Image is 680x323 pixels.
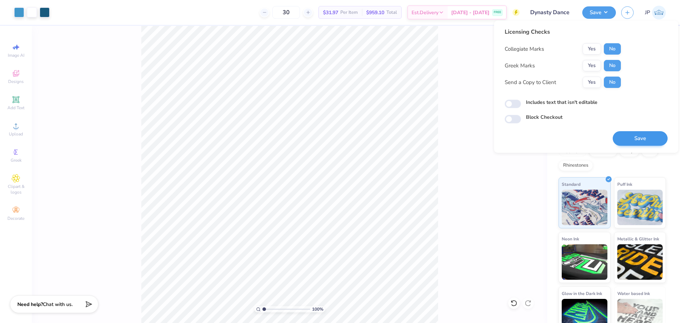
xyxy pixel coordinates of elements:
span: Chat with us. [43,301,73,308]
span: 100 % [312,306,323,312]
div: Collegiate Marks [505,45,544,53]
span: Glow in the Dark Ink [562,290,602,297]
span: Add Text [7,105,24,111]
button: Yes [583,60,601,71]
input: Untitled Design [525,5,577,20]
span: FREE [494,10,501,15]
span: Standard [562,180,580,188]
img: Standard [562,190,607,225]
span: Greek [11,157,22,163]
button: Yes [583,77,601,88]
span: $959.10 [366,9,384,16]
button: Save [582,6,616,19]
span: [DATE] - [DATE] [451,9,489,16]
span: Upload [9,131,23,137]
span: JP [645,9,650,17]
button: Yes [583,43,601,55]
span: Neon Ink [562,235,579,243]
span: Image AI [8,52,24,58]
span: Metallic & Glitter Ink [617,235,659,243]
label: Includes text that isn't editable [526,99,597,106]
span: $31.97 [323,9,338,16]
input: – – [272,6,300,19]
div: Send a Copy to Client [505,78,556,87]
span: Clipart & logos [4,184,28,195]
button: No [604,60,621,71]
div: Greek Marks [505,62,535,70]
span: Per Item [340,9,358,16]
button: Save [613,131,668,146]
span: Designs [8,79,24,84]
span: Est. Delivery [412,9,438,16]
strong: Need help? [17,301,43,308]
div: Rhinestones [559,160,593,171]
span: Puff Ink [617,180,632,188]
label: Block Checkout [526,113,562,121]
button: No [604,43,621,55]
div: Licensing Checks [505,28,621,36]
img: Metallic & Glitter Ink [617,244,663,280]
img: Neon Ink [562,244,607,280]
span: Decorate [7,216,24,221]
a: JP [645,6,666,20]
img: John Paul Torres [652,6,666,20]
span: Water based Ink [617,290,650,297]
span: Total [386,9,397,16]
button: No [604,77,621,88]
img: Puff Ink [617,190,663,225]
